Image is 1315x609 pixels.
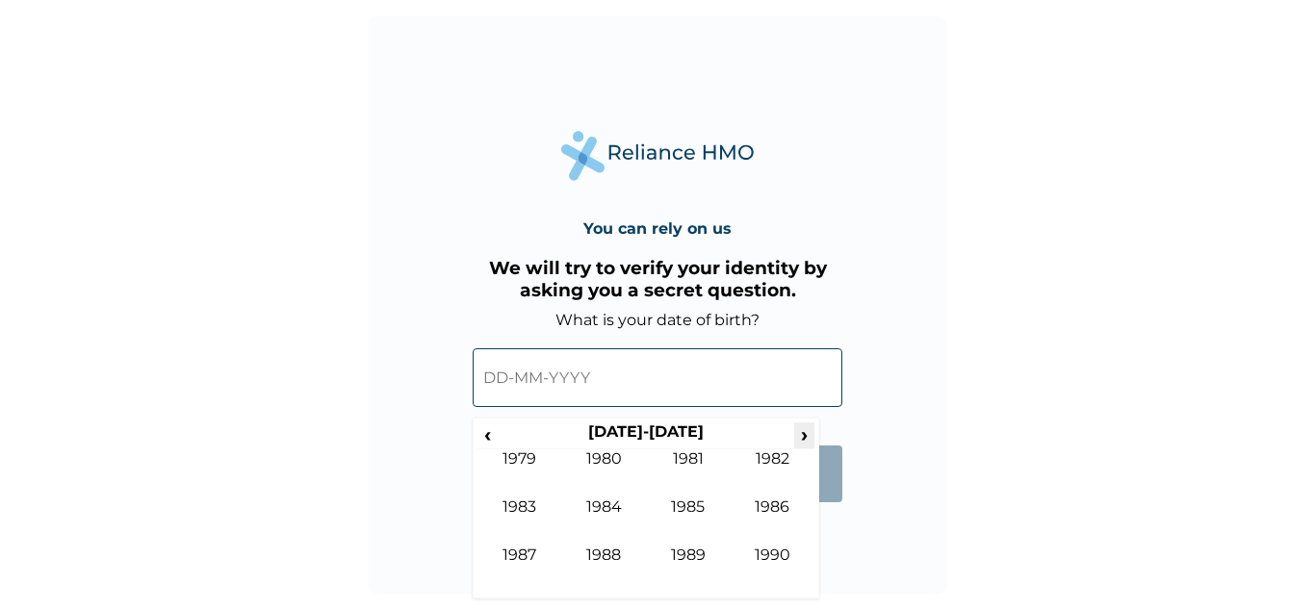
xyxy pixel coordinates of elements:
[646,449,731,497] td: 1981
[562,546,647,594] td: 1988
[473,257,842,301] h3: We will try to verify your identity by asking you a secret question.
[562,497,647,546] td: 1984
[477,422,498,446] span: ‹
[562,449,647,497] td: 1980
[498,422,793,449] th: [DATE]-[DATE]
[477,497,562,546] td: 1983
[477,546,562,594] td: 1987
[561,131,754,180] img: Reliance Health's Logo
[473,348,842,407] input: DD-MM-YYYY
[731,449,815,497] td: 1982
[555,311,760,329] label: What is your date of birth?
[477,449,562,497] td: 1979
[646,497,731,546] td: 1985
[583,219,732,238] h4: You can rely on us
[731,546,815,594] td: 1990
[794,422,815,446] span: ›
[646,546,731,594] td: 1989
[731,497,815,546] td: 1986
